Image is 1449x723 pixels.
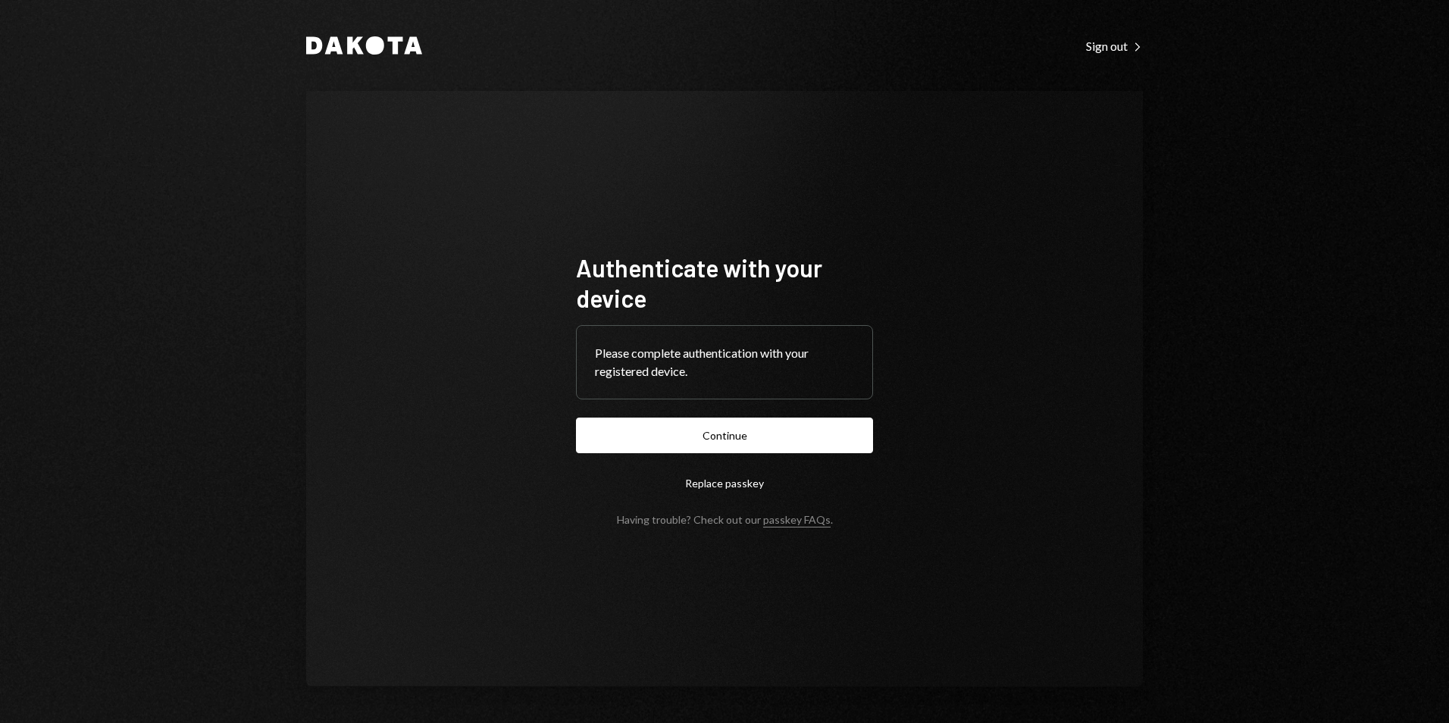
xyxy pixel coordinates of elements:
[576,465,873,501] button: Replace passkey
[576,418,873,453] button: Continue
[763,513,831,527] a: passkey FAQs
[1086,39,1143,54] div: Sign out
[595,344,854,380] div: Please complete authentication with your registered device.
[1086,37,1143,54] a: Sign out
[617,513,833,526] div: Having trouble? Check out our .
[576,252,873,313] h1: Authenticate with your device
